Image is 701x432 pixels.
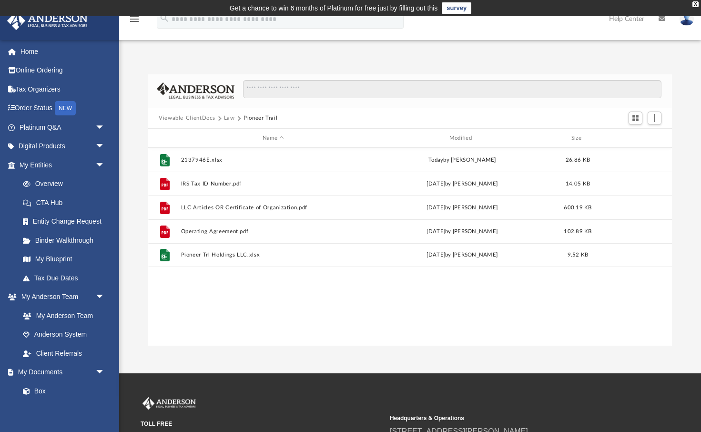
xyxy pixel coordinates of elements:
[7,80,119,99] a: Tax Organizers
[428,157,443,163] span: today
[141,420,383,428] small: TOLL FREE
[601,134,668,143] div: id
[7,288,114,307] a: My Anderson Teamarrow_drop_down
[7,42,119,61] a: Home
[95,155,114,175] span: arrow_drop_down
[566,157,590,163] span: 26.86 KB
[13,250,114,269] a: My Blueprint
[7,363,114,382] a: My Documentsarrow_drop_down
[13,344,114,363] a: Client Referrals
[7,137,119,156] a: Digital Productsarrow_drop_down
[559,134,597,143] div: Size
[13,193,119,212] a: CTA Hub
[442,2,471,14] a: survey
[55,101,76,115] div: NEW
[13,231,119,250] a: Binder Walkthrough
[390,414,632,422] small: Headquarters & Operations
[7,118,119,137] a: Platinum Q&Aarrow_drop_down
[244,114,277,123] button: Pioneer Trail
[230,2,438,14] div: Get a chance to win 6 months of Platinum for free just by filling out this
[7,155,119,175] a: My Entitiesarrow_drop_down
[159,114,215,123] button: Viewable-ClientDocs
[95,137,114,156] span: arrow_drop_down
[243,80,661,98] input: Search files and folders
[95,118,114,137] span: arrow_drop_down
[152,134,176,143] div: id
[129,13,140,25] i: menu
[181,181,366,187] button: IRS Tax ID Number.pdf
[568,253,589,258] span: 9.52 KB
[370,134,555,143] div: Modified
[159,13,170,23] i: search
[370,251,555,260] div: [DATE] by [PERSON_NAME]
[181,157,366,163] button: 2137946E.xlsx
[680,12,694,26] img: User Pic
[95,288,114,307] span: arrow_drop_down
[148,148,672,346] div: grid
[7,61,119,80] a: Online Ordering
[566,181,590,186] span: 14.05 KB
[13,212,119,231] a: Entity Change Request
[4,11,91,30] img: Anderson Advisors Platinum Portal
[629,112,643,125] button: Switch to Grid View
[692,1,699,7] div: close
[13,268,119,288] a: Tax Due Dates
[13,325,114,344] a: Anderson System
[648,112,662,125] button: Add
[7,99,119,118] a: Order StatusNEW
[181,205,366,211] button: LLC Articles OR Certificate of Organization.pdf
[181,228,366,235] button: Operating Agreement.pdf
[224,114,235,123] button: Law
[95,363,114,382] span: arrow_drop_down
[370,180,555,188] div: [DATE] by [PERSON_NAME]
[564,229,591,234] span: 102.89 KB
[564,205,591,210] span: 600.19 KB
[370,204,555,212] div: [DATE] by [PERSON_NAME]
[370,227,555,236] div: [DATE] by [PERSON_NAME]
[181,252,366,258] button: Pioneer Trl Holdings LLC.xlsx
[13,381,110,401] a: Box
[141,397,198,410] img: Anderson Advisors Platinum Portal
[129,18,140,25] a: menu
[181,134,366,143] div: Name
[370,156,555,165] div: by [PERSON_NAME]
[13,175,119,194] a: Overview
[13,306,110,325] a: My Anderson Team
